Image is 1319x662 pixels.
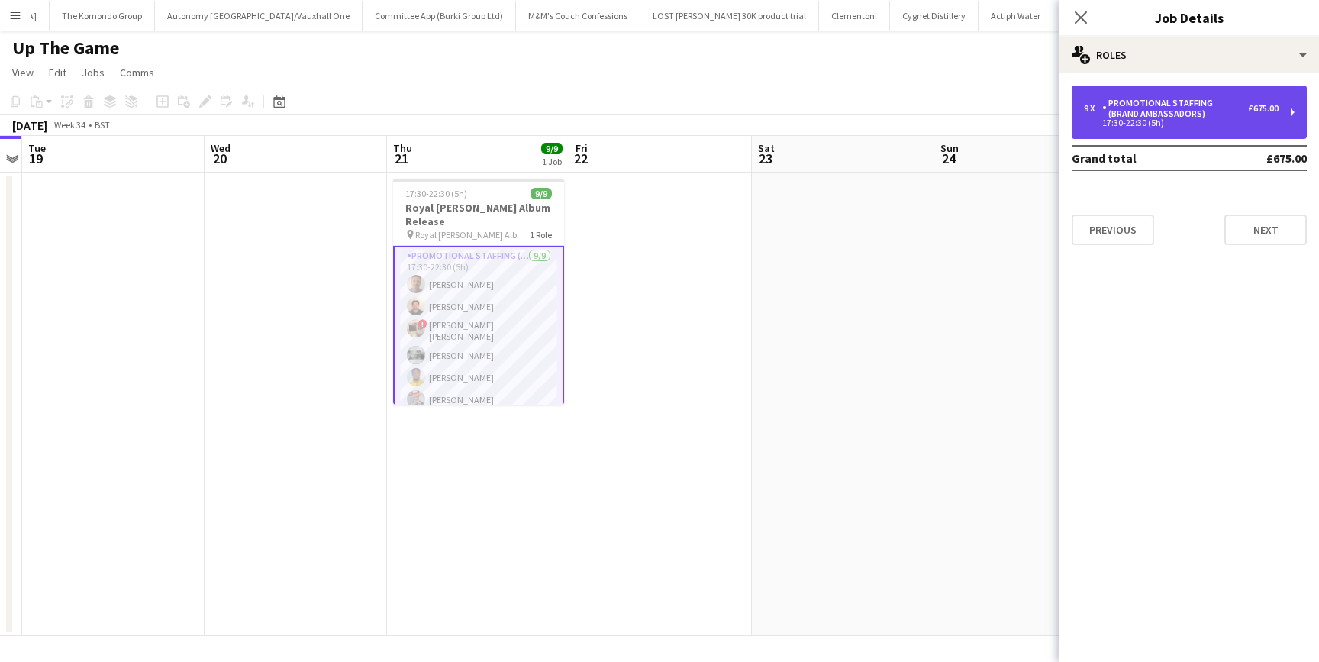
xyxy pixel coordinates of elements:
span: 22 [573,150,588,167]
a: View [6,63,40,82]
app-card-role: Promotional Staffing (Brand Ambassadors)9/917:30-22:30 (5h)[PERSON_NAME][PERSON_NAME]![PERSON_NAM... [393,246,564,483]
span: 17:30-22:30 (5h) [405,188,467,199]
button: Red Dog Saloon [1053,1,1138,31]
div: 17:30-22:30 (5h) [1084,119,1279,127]
button: Previous [1072,215,1154,245]
span: Comms [120,66,154,79]
button: Actiph Water [979,1,1053,31]
div: BST [95,119,110,131]
button: Autonomy [GEOGRAPHIC_DATA]/Vauxhall One [155,1,363,31]
h3: Job Details [1059,8,1319,27]
span: 24 [938,150,959,167]
span: ! [418,319,427,328]
span: Sun [940,141,959,155]
a: Jobs [76,63,111,82]
button: LOST [PERSON_NAME] 30K product trial [640,1,819,31]
button: The Komondo Group [50,1,155,31]
span: Royal [PERSON_NAME] Album Release [415,229,530,241]
a: Edit [43,63,73,82]
span: Week 34 [50,119,89,131]
span: 21 [391,150,412,167]
div: £675.00 [1248,103,1279,114]
span: View [12,66,34,79]
span: 9/9 [541,143,563,154]
span: 19 [26,150,46,167]
span: Thu [393,141,412,155]
button: Cygnet Distillery [890,1,979,31]
a: Comms [114,63,160,82]
h3: Royal [PERSON_NAME] Album Release [393,201,564,228]
span: Tue [28,141,46,155]
div: 1 Job [542,156,562,167]
button: Clementoni [819,1,890,31]
span: Wed [211,141,231,155]
span: 9/9 [531,188,552,199]
span: Jobs [82,66,105,79]
button: Next [1224,215,1307,245]
button: M&M's Couch Confessions [516,1,640,31]
span: 1 Role [530,229,552,241]
span: Fri [576,141,588,155]
div: [DATE] [12,118,47,133]
div: Roles [1059,37,1319,73]
span: 20 [208,150,231,167]
span: Edit [49,66,66,79]
td: £675.00 [1216,146,1307,170]
span: 23 [756,150,775,167]
div: Promotional Staffing (Brand Ambassadors) [1102,98,1248,119]
div: 9 x [1084,103,1102,114]
h1: Up The Game [12,37,119,60]
app-job-card: 17:30-22:30 (5h)9/9Royal [PERSON_NAME] Album Release Royal [PERSON_NAME] Album Release1 RolePromo... [393,179,564,405]
span: Sat [758,141,775,155]
button: Committee App (Burki Group Ltd) [363,1,516,31]
td: Grand total [1072,146,1216,170]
